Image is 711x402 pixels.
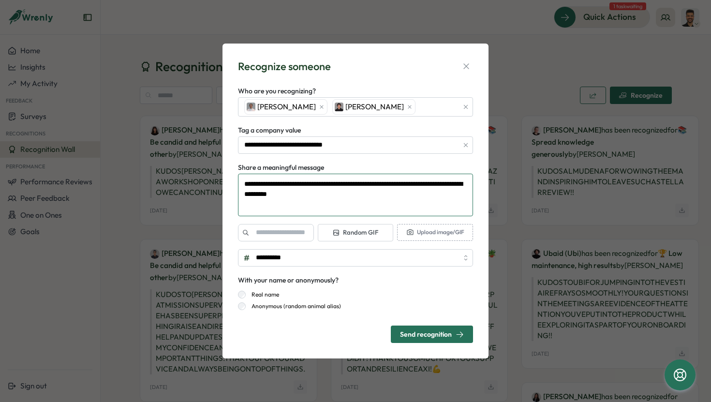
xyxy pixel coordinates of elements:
button: Send recognition [391,326,473,343]
img: Hamza Atique [335,103,343,111]
div: With your name or anonymously? [238,275,339,286]
label: Tag a company value [238,125,301,136]
img: Amna Khattak [247,103,255,111]
label: Real name [246,291,279,298]
button: Random GIF [318,224,394,241]
div: Recognize someone [238,59,331,74]
span: [PERSON_NAME] [257,102,316,112]
label: Share a meaningful message [238,163,324,173]
span: Random GIF [332,228,378,237]
label: Who are you recognizing? [238,86,316,97]
div: Send recognition [400,330,464,339]
label: Anonymous (random animal alias) [246,302,341,310]
span: [PERSON_NAME] [345,102,404,112]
